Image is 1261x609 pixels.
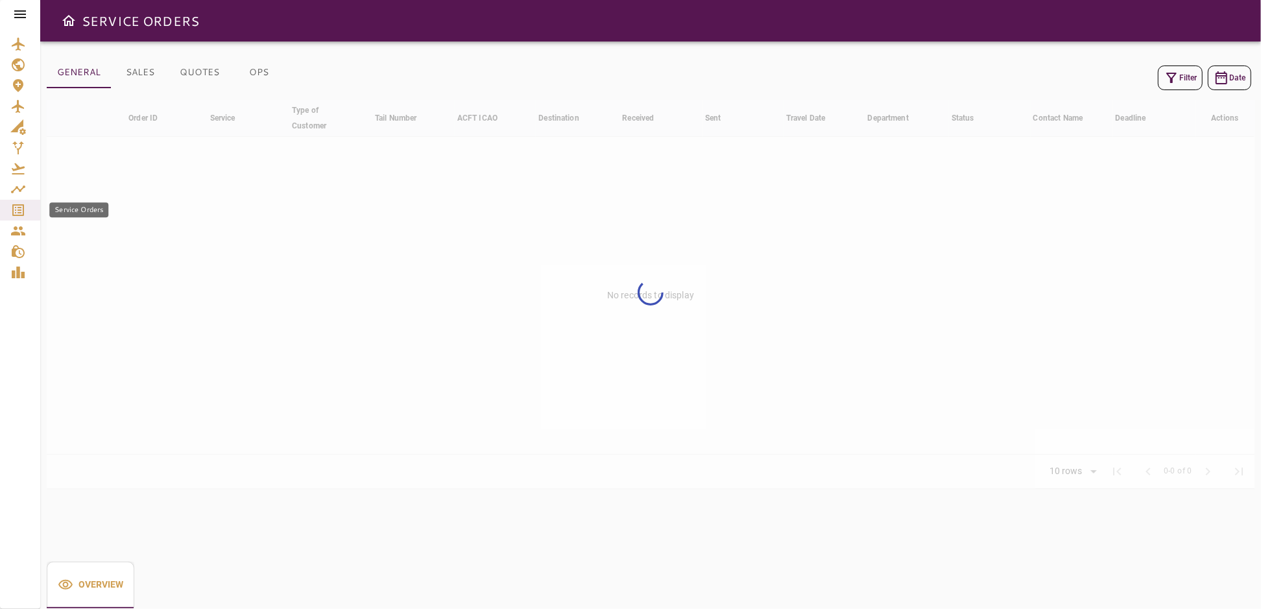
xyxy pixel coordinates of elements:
div: Service Orders [49,202,108,217]
button: OPS [230,57,288,88]
button: Open drawer [56,8,82,34]
div: basic tabs example [47,562,134,608]
button: QUOTES [169,57,230,88]
h6: SERVICE ORDERS [82,10,199,31]
div: basic tabs example [47,57,288,88]
button: Filter [1158,66,1203,90]
button: GENERAL [47,57,111,88]
button: SALES [111,57,169,88]
button: Overview [47,562,134,608]
button: Date [1208,66,1251,90]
